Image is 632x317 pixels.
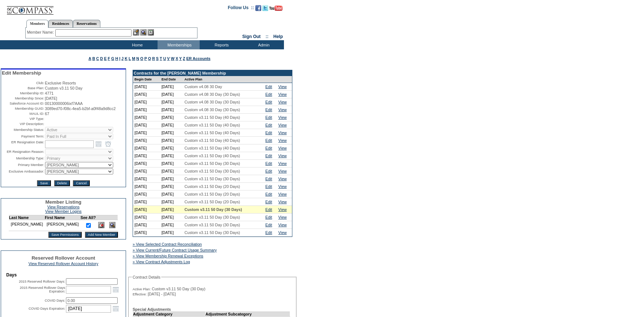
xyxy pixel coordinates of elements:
[2,70,41,76] span: Edit Membership
[185,115,240,120] span: Custom v3.11 50 Day (40 Days)
[185,215,240,219] span: Custom v3.11 50 Day (30 Days)
[278,177,287,181] a: View
[148,56,151,61] a: Q
[115,56,118,61] a: H
[133,248,217,252] a: » View Current/Future Contract Usage Summary
[160,152,183,160] td: [DATE]
[85,232,118,238] input: Add New Member
[133,121,160,129] td: [DATE]
[148,29,154,35] img: Reservations
[278,161,287,166] a: View
[183,56,185,61] a: Z
[2,169,44,174] td: Exclusive Ambassador:
[2,149,44,155] td: ER Resignation Reason:
[160,114,183,121] td: [DATE]
[20,286,65,293] label: 2015 Reserved Rollover Days Expiration:
[133,70,292,76] td: Contracts for the [PERSON_NAME] Membership
[273,34,283,39] a: Help
[2,86,44,90] td: Base Plan:
[132,56,135,61] a: M
[278,184,287,189] a: View
[265,169,272,173] a: Edit
[265,161,272,166] a: Edit
[160,83,183,91] td: [DATE]
[98,222,104,228] img: Delete
[133,287,151,291] span: Active Plan:
[265,131,272,135] a: Edit
[133,167,160,175] td: [DATE]
[265,184,272,189] a: Edit
[133,312,206,316] td: Adjustment Category
[45,299,65,302] label: COVID Days:
[163,56,166,61] a: U
[265,100,272,104] a: Edit
[185,154,240,158] span: Custom v3.11 50 Day (40 Days)
[160,206,183,214] td: [DATE]
[2,81,44,85] td: Club:
[185,123,240,127] span: Custom v3.11 50 Day (40 Days)
[133,190,160,198] td: [DATE]
[2,155,44,161] td: Membership Type:
[133,137,160,144] td: [DATE]
[160,167,183,175] td: [DATE]
[175,56,178,61] a: X
[2,106,44,111] td: Membership GUID:
[265,223,272,227] a: Edit
[133,198,160,206] td: [DATE]
[133,76,160,83] td: Begin Date
[160,183,183,190] td: [DATE]
[2,127,44,133] td: Membership Status:
[185,200,240,204] span: Custom v3.11 50 Day (20 Days)
[133,214,160,221] td: [DATE]
[119,56,120,61] a: I
[265,154,272,158] a: Edit
[73,180,89,186] input: Cancel
[45,209,81,214] a: View Member Logins
[109,222,115,228] img: View Dashboard
[45,96,58,101] span: [DATE]
[160,175,183,183] td: [DATE]
[167,56,170,61] a: V
[278,230,287,235] a: View
[133,98,160,106] td: [DATE]
[96,56,99,61] a: C
[112,305,120,313] a: Open the calendar popup.
[160,98,183,106] td: [DATE]
[278,100,287,104] a: View
[133,129,160,137] td: [DATE]
[125,56,127,61] a: K
[2,112,44,116] td: MAUL ID:
[133,221,160,229] td: [DATE]
[278,138,287,143] a: View
[278,131,287,135] a: View
[140,56,143,61] a: O
[2,133,44,139] td: Payment Term:
[19,280,65,283] label: 2015 Reserved Rollover Days:
[185,192,240,196] span: Custom v3.11 50 Day (20 Days)
[73,20,100,27] a: Reservations
[185,177,240,181] span: Custom v3.11 50 Day (30 Days)
[200,40,242,49] td: Reports
[278,92,287,97] a: View
[265,146,272,150] a: Edit
[160,214,183,221] td: [DATE]
[262,7,268,12] a: Follow us on Twitter
[111,56,114,61] a: G
[158,40,200,49] td: Memberships
[9,220,45,231] td: [PERSON_NAME]
[133,206,160,214] td: [DATE]
[100,56,103,61] a: D
[32,255,95,261] span: Reserved Rollover Account
[262,5,268,11] img: Follow us on Twitter
[148,292,176,296] span: [DATE] - [DATE]
[133,106,160,114] td: [DATE]
[133,242,202,246] a: » View Selected Contract Reconciliation
[133,114,160,121] td: [DATE]
[45,91,54,95] span: 4771
[160,198,183,206] td: [DATE]
[29,261,99,266] a: View Reserved Rollover Account History
[278,154,287,158] a: View
[115,40,158,49] td: Home
[133,229,160,237] td: [DATE]
[185,161,240,166] span: Custom v3.11 50 Day (30 Days)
